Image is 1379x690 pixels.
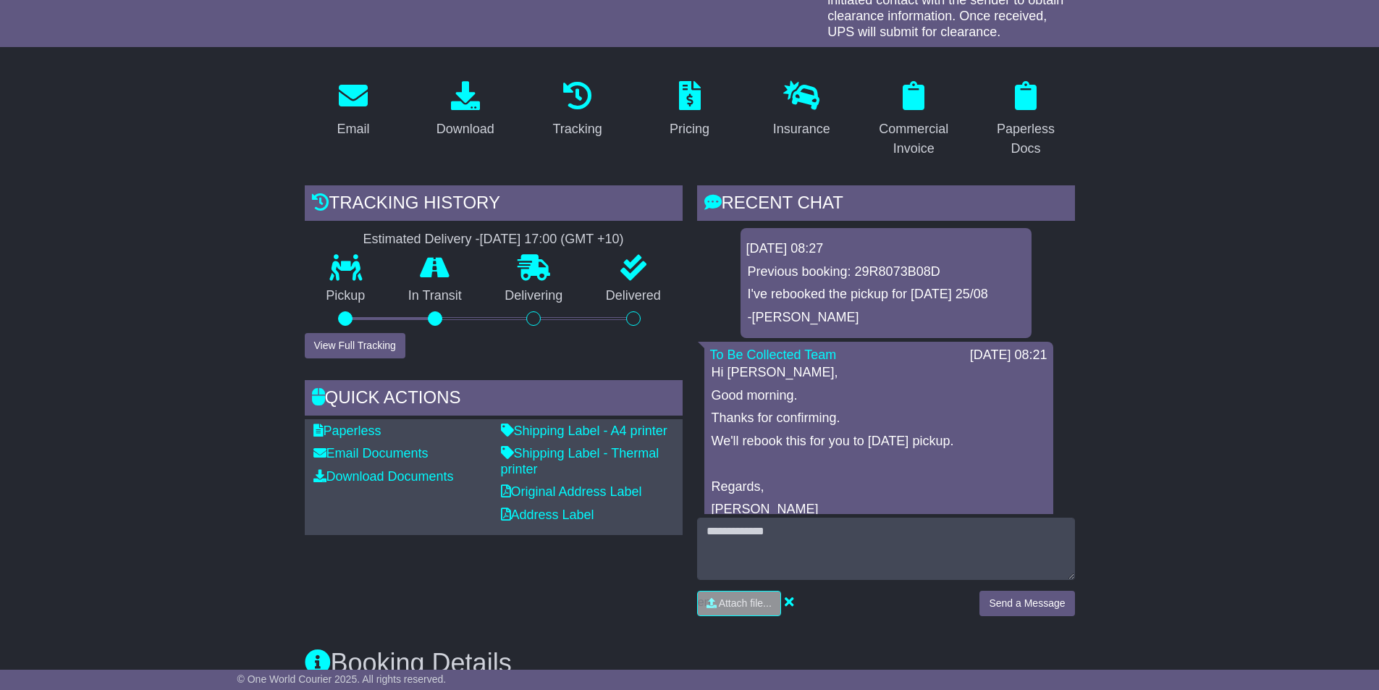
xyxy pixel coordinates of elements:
a: To Be Collected Team [710,348,837,362]
div: Quick Actions [305,380,683,419]
div: Commercial Invoice [874,119,953,159]
a: Tracking [543,76,611,144]
p: Hi [PERSON_NAME], [712,365,1046,381]
div: Pricing [670,119,709,139]
a: Download [427,76,504,144]
a: Original Address Label [501,484,642,499]
a: Download Documents [313,469,454,484]
a: Shipping Label - Thermal printer [501,446,659,476]
p: Delivering [484,288,585,304]
button: Send a Message [979,591,1074,616]
p: Regards, [712,479,1046,495]
div: Insurance [773,119,830,139]
div: Email [337,119,369,139]
a: Address Label [501,508,594,522]
div: Download [437,119,494,139]
a: Insurance [764,76,840,144]
div: [DATE] 08:27 [746,241,1026,257]
div: [DATE] 08:21 [970,348,1047,363]
div: Estimated Delivery - [305,232,683,248]
a: Email Documents [313,446,429,460]
p: Good morning. [712,388,1046,404]
div: Tracking history [305,185,683,224]
a: Email [327,76,379,144]
p: Delivered [584,288,683,304]
a: Commercial Invoice [865,76,963,164]
p: Thanks for confirming. [712,411,1046,426]
p: [PERSON_NAME] [712,502,1046,518]
div: Paperless Docs [987,119,1066,159]
p: In Transit [387,288,484,304]
a: Pricing [660,76,719,144]
p: -[PERSON_NAME] [748,310,1024,326]
p: I've rebooked the pickup for [DATE] 25/08 [748,287,1024,303]
p: Previous booking: 29R8073B08D [748,264,1024,280]
a: Shipping Label - A4 printer [501,424,667,438]
button: View Full Tracking [305,333,405,358]
div: [DATE] 17:00 (GMT +10) [480,232,624,248]
span: © One World Courier 2025. All rights reserved. [237,673,447,685]
a: Paperless [313,424,381,438]
p: We'll rebook this for you to [DATE] pickup. [712,434,1046,450]
p: Pickup [305,288,387,304]
h3: Booking Details [305,649,1075,678]
a: Paperless Docs [977,76,1075,164]
div: RECENT CHAT [697,185,1075,224]
div: Tracking [552,119,602,139]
